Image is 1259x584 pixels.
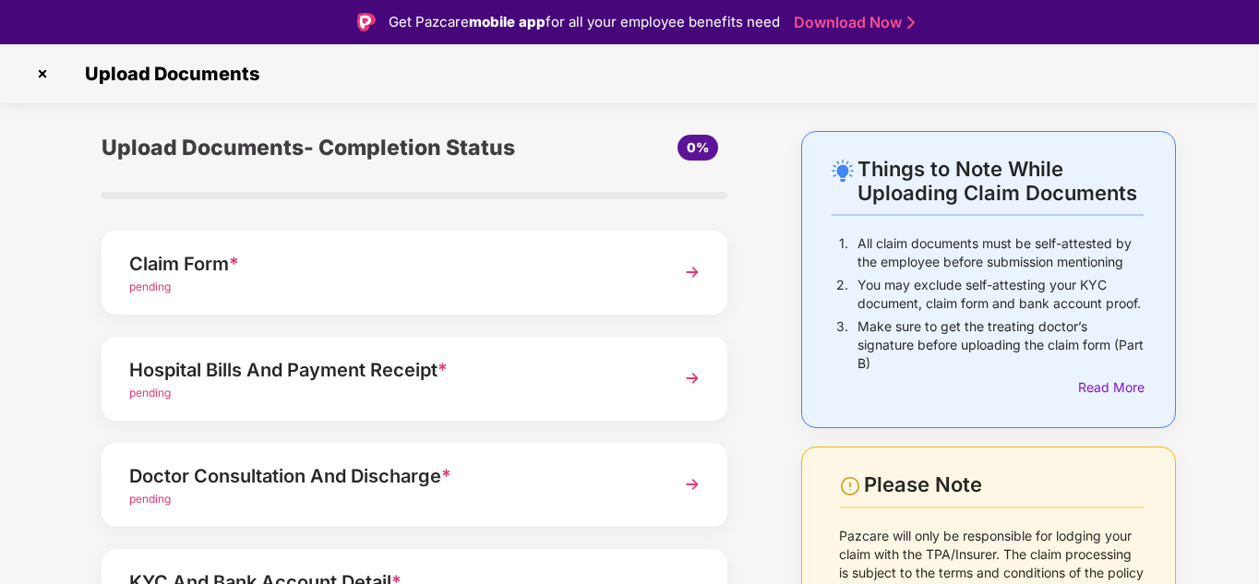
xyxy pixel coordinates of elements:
[839,475,861,497] img: svg+xml;base64,PHN2ZyBpZD0iV2FybmluZ18tXzI0eDI0IiBkYXRhLW5hbWU9Ildhcm5pbmcgLSAyNHgyNCIgeG1sbnM9Im...
[832,160,854,182] img: svg+xml;base64,PHN2ZyB4bWxucz0iaHR0cDovL3d3dy53My5vcmcvMjAwMC9zdmciIHdpZHRoPSIyNC4wOTMiIGhlaWdodD...
[857,234,1144,271] p: All claim documents must be self-attested by the employee before submission mentioning
[676,362,709,395] img: svg+xml;base64,PHN2ZyBpZD0iTmV4dCIgeG1sbnM9Imh0dHA6Ly93d3cudzMub3JnLzIwMDAvc3ZnIiB3aWR0aD0iMzYiIG...
[1078,377,1144,398] div: Read More
[129,249,652,279] div: Claim Form
[357,13,376,31] img: Logo
[857,157,1144,205] div: Things to Note While Uploading Claim Documents
[129,461,652,491] div: Doctor Consultation And Discharge
[389,11,780,33] div: Get Pazcare for all your employee benefits need
[839,234,848,271] p: 1.
[66,63,269,85] span: Upload Documents
[857,317,1144,373] p: Make sure to get the treating doctor’s signature before uploading the claim form (Part B)
[857,276,1144,313] p: You may exclude self-attesting your KYC document, claim form and bank account proof.
[129,355,652,385] div: Hospital Bills And Payment Receipt
[129,386,171,399] span: pending
[676,468,709,501] img: svg+xml;base64,PHN2ZyBpZD0iTmV4dCIgeG1sbnM9Imh0dHA6Ly93d3cudzMub3JnLzIwMDAvc3ZnIiB3aWR0aD0iMzYiIG...
[28,59,57,89] img: svg+xml;base64,PHN2ZyBpZD0iQ3Jvc3MtMzJ4MzIiIHhtbG5zPSJodHRwOi8vd3d3LnczLm9yZy8yMDAwL3N2ZyIgd2lkdG...
[794,13,909,32] a: Download Now
[469,13,546,30] strong: mobile app
[129,492,171,506] span: pending
[836,317,848,373] p: 3.
[907,13,915,32] img: Stroke
[129,280,171,293] span: pending
[676,256,709,289] img: svg+xml;base64,PHN2ZyBpZD0iTmV4dCIgeG1sbnM9Imh0dHA6Ly93d3cudzMub3JnLzIwMDAvc3ZnIiB3aWR0aD0iMzYiIG...
[836,276,848,313] p: 2.
[687,139,709,155] span: 0%
[864,472,1144,497] div: Please Note
[102,131,519,164] div: Upload Documents- Completion Status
